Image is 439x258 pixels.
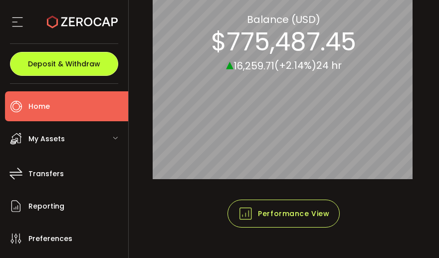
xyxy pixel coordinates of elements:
span: Preferences [28,232,72,246]
span: My Assets [28,132,65,146]
span: Transfers [28,167,64,181]
button: Deposit & Withdraw [10,52,118,76]
section: $775,487.45 [211,27,356,57]
span: ▴ [226,53,233,75]
section: Balance (USD) [247,12,320,27]
span: Performance View [238,206,329,221]
span: 24 hr [316,58,342,72]
iframe: Chat Widget [320,150,439,258]
button: Performance View [227,200,340,228]
span: Home [28,99,50,114]
span: Reporting [28,199,64,214]
span: (+2.14%) [274,58,316,72]
span: 16,259.71 [233,59,274,73]
span: Deposit & Withdraw [28,60,100,67]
